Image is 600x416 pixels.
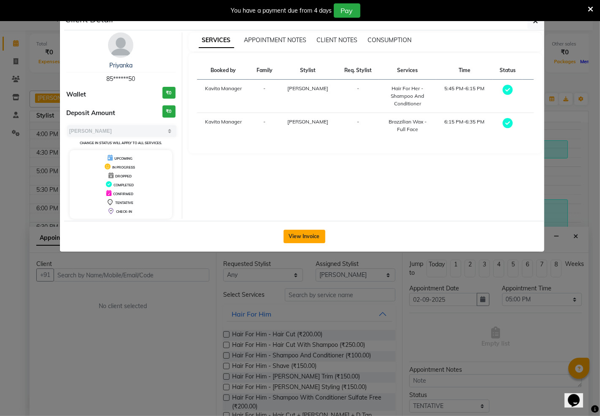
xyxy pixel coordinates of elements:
[337,80,379,113] td: -
[379,62,436,80] th: Services
[115,174,132,178] span: DROPPED
[66,90,86,99] span: Wallet
[279,62,337,80] th: Stylist
[317,36,358,44] span: CLIENT NOTES
[334,3,360,18] button: Pay
[287,85,328,91] span: [PERSON_NAME]
[368,36,412,44] span: CONSUMPTION
[197,113,250,139] td: Kavita Manager
[113,192,133,196] span: CONFIRMED
[384,118,431,133] div: Brazzilian Wax - Full Face
[565,382,592,408] iframe: chat widget
[244,36,307,44] span: APPOINTMENT NOTES
[250,113,279,139] td: -
[250,80,279,113] td: -
[108,32,133,58] img: avatar
[199,33,234,48] span: SERVICES
[114,183,134,187] span: COMPLETED
[284,230,325,243] button: View Invoice
[80,141,162,145] small: Change in status will apply to all services.
[287,118,328,125] span: [PERSON_NAME]
[114,156,132,161] span: UPCOMING
[436,113,493,139] td: 6:15 PM-6:35 PM
[112,165,135,169] span: IN PROGRESS
[162,87,176,99] h3: ₹0
[436,80,493,113] td: 5:45 PM-6:15 PM
[197,80,250,113] td: Kavita Manager
[250,62,279,80] th: Family
[115,201,133,205] span: TENTATIVE
[493,62,522,80] th: Status
[436,62,493,80] th: Time
[231,6,332,15] div: You have a payment due from 4 days
[162,105,176,118] h3: ₹0
[384,85,431,107] div: Hair For Her - Shampoo And Conditioner
[66,108,115,118] span: Deposit Amount
[337,113,379,139] td: -
[197,62,250,80] th: Booked by
[109,62,132,69] a: Priyanka
[337,62,379,80] th: Req. Stylist
[116,209,132,214] span: CHECK-IN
